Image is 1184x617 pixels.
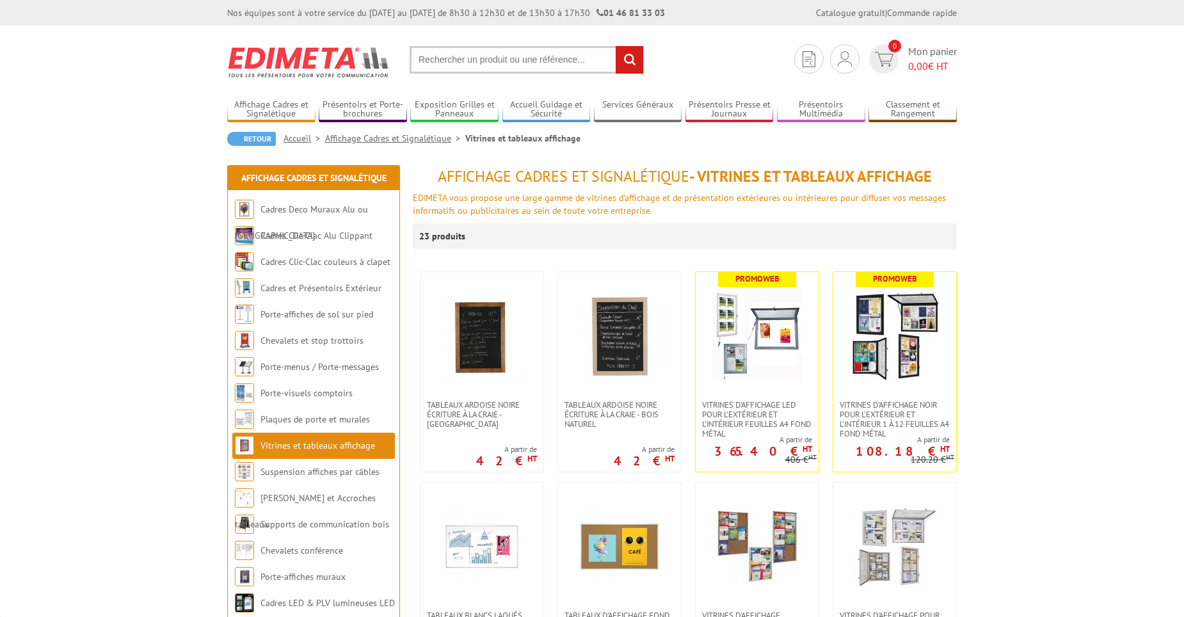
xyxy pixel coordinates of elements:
[260,413,370,425] a: Plaques de porte et murales
[427,400,537,429] span: Tableaux Ardoise Noire écriture à la craie - [GEOGRAPHIC_DATA]
[476,444,537,454] span: A partir de
[785,455,817,465] p: 406 €
[575,502,664,591] img: Tableaux d'affichage fond liège punaisables Budget
[777,99,865,120] a: Présentoirs Multimédia
[235,436,254,455] img: Vitrines et tableaux affichage
[614,457,675,465] p: 42 €
[908,60,928,72] span: 0,00
[908,59,957,74] span: € HT
[437,502,527,591] img: Tableaux blancs laqués écriture et magnétiques
[227,99,316,120] a: Affichage Cadres et Signalétique
[833,400,956,438] a: VITRINES D'AFFICHAGE NOIR POUR L'EXTÉRIEUR ET L'INTÉRIEUR 1 À 12 FEUILLES A4 FOND MÉTAL
[833,435,950,445] span: A partir de
[284,132,325,144] a: Accueil
[908,44,957,74] span: Mon panier
[260,597,395,609] a: Cadres LED & PLV lumineuses LED
[260,256,390,268] a: Cadres Clic-Clac couleurs à clapet
[838,51,852,67] img: devis rapide
[235,593,254,613] img: Cadres LED & PLV lumineuses LED
[420,400,543,429] a: Tableaux Ardoise Noire écriture à la craie - [GEOGRAPHIC_DATA]
[866,44,957,74] a: devis rapide 0 Mon panier 0,00€ HT
[319,99,407,120] a: Présentoirs et Porte-brochures
[235,492,376,530] a: [PERSON_NAME] et Accroches tableaux
[840,400,950,438] span: VITRINES D'AFFICHAGE NOIR POUR L'EXTÉRIEUR ET L'INTÉRIEUR 1 À 12 FEUILLES A4 FOND MÉTAL
[712,291,802,381] img: Vitrines d'affichage LED pour l'extérieur et l'intérieur feuilles A4 fond métal
[946,453,954,461] sup: HT
[502,99,591,120] a: Accueil Guidage et Sécurité
[816,6,957,19] div: |
[410,46,644,74] input: Rechercher un produit ou une référence...
[465,132,580,145] li: Vitrines et tableaux affichage
[260,335,364,346] a: Chevalets et stop trottoirs
[260,282,381,294] a: Cadres et Présentoirs Extérieur
[260,545,343,556] a: Chevalets conférence
[803,444,812,454] sup: HT
[235,278,254,298] img: Cadres et Présentoirs Extérieur
[260,571,346,582] a: Porte-affiches muraux
[735,273,780,284] b: Promoweb
[419,223,467,249] p: 23 produits
[816,7,885,19] a: Catalogue gratuit
[575,291,664,381] img: Tableaux Ardoise Noire écriture à la craie - Bois Naturel
[235,541,254,560] img: Chevalets conférence
[596,7,665,19] strong: 01 46 81 33 03
[714,447,812,455] p: 365.40 €
[850,291,940,381] img: VITRINES D'AFFICHAGE NOIR POUR L'EXTÉRIEUR ET L'INTÉRIEUR 1 À 12 FEUILLES A4 FOND MÉTAL
[614,444,675,454] span: A partir de
[227,6,665,19] div: Nos équipes sont à votre service du [DATE] au [DATE] de 8h30 à 12h30 et de 13h30 à 17h30
[527,453,537,464] sup: HT
[702,400,812,438] span: Vitrines d'affichage LED pour l'extérieur et l'intérieur feuilles A4 fond métal
[594,99,682,120] a: Services Généraux
[325,132,465,144] a: Affichage Cadres et Signalétique
[241,172,387,184] a: Affichage Cadres et Signalétique
[696,435,812,445] span: A partir de
[558,400,681,429] a: Tableaux Ardoise Noire écriture à la craie - Bois Naturel
[410,99,499,120] a: Exposition Grilles et Panneaux
[850,502,940,591] img: Vitrines d'affichage pour l'extérieur et l'intérieur 1 à 12 feuilles A4 fond liège ou métal
[235,488,254,508] img: Cimaises et Accroches tableaux
[227,132,276,146] a: Retour
[235,204,368,241] a: Cadres Deco Muraux Alu ou [GEOGRAPHIC_DATA]
[616,46,643,74] input: rechercher
[685,99,774,120] a: Présentoirs Presse et Journaux
[888,40,901,52] span: 0
[235,410,254,429] img: Plaques de porte et murales
[260,387,353,399] a: Porte-visuels comptoirs
[260,518,389,530] a: Supports de communication bois
[873,273,917,284] b: Promoweb
[227,38,390,86] img: Edimeta
[696,400,819,438] a: Vitrines d'affichage LED pour l'extérieur et l'intérieur feuilles A4 fond métal
[235,567,254,586] img: Porte-affiches muraux
[235,462,254,481] img: Suspension affiches par câbles
[260,230,372,241] a: Cadres Clic-Clac Alu Clippant
[868,99,957,120] a: Classement et Rangement
[413,191,957,217] p: EDIMETA vous propose une large gamme de vitrines d'affichage et de présentation extérieures ou in...
[856,447,950,455] p: 108.18 €
[235,252,254,271] img: Cadres Clic-Clac couleurs à clapet
[911,455,954,465] p: 120.20 €
[235,383,254,403] img: Porte-visuels comptoirs
[875,52,893,67] img: devis rapide
[712,502,802,591] img: Vitrines d'affichage intérieur 1 à 12 feuilles A4 extra-plates fond liège ou métal laqué blanc
[940,444,950,454] sup: HT
[235,305,254,324] img: Porte-affiches de sol sur pied
[665,453,675,464] sup: HT
[260,361,379,373] a: Porte-menus / Porte-messages
[564,400,675,429] span: Tableaux Ardoise Noire écriture à la craie - Bois Naturel
[803,51,815,67] img: devis rapide
[438,166,689,186] span: Affichage Cadres et Signalétique
[235,357,254,376] img: Porte-menus / Porte-messages
[437,291,527,381] img: Tableaux Ardoise Noire écriture à la craie - Bois Foncé
[476,457,537,465] p: 42 €
[808,453,817,461] sup: HT
[235,200,254,219] img: Cadres Deco Muraux Alu ou Bois
[260,308,373,320] a: Porte-affiches de sol sur pied
[260,466,380,477] a: Suspension affiches par câbles
[260,440,375,451] a: Vitrines et tableaux affichage
[413,168,957,185] h1: - Vitrines et tableaux affichage
[235,331,254,350] img: Chevalets et stop trottoirs
[887,7,957,19] a: Commande rapide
